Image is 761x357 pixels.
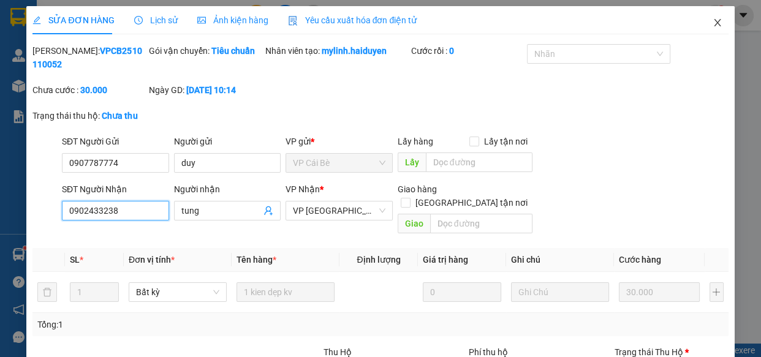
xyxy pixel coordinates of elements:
[700,6,735,40] button: Close
[286,184,320,194] span: VP Nhận
[265,44,408,58] div: Nhân viên tạo:
[398,184,437,194] span: Giao hàng
[511,282,609,302] input: Ghi Chú
[411,44,524,58] div: Cước rồi :
[211,46,255,56] b: Tiêu chuẩn
[619,282,700,302] input: 0
[149,83,263,97] div: Ngày GD:
[32,83,146,97] div: Chưa cước :
[62,182,169,196] div: SĐT Người Nhận
[197,16,206,24] span: picture
[149,44,263,58] div: Gói vận chuyển:
[32,44,146,71] div: [PERSON_NAME]:
[197,15,268,25] span: Ảnh kiện hàng
[398,137,433,146] span: Lấy hàng
[293,201,385,220] span: VP Sài Gòn
[411,196,532,209] span: [GEOGRAPHIC_DATA] tận nơi
[37,318,295,331] div: Tổng: 1
[32,15,114,25] span: SỬA ĐƠN HÀNG
[398,214,430,233] span: Giao
[288,16,298,26] img: icon
[426,152,532,172] input: Dọc đường
[430,214,532,233] input: Dọc đường
[80,85,107,95] b: 30.000
[288,15,417,25] span: Yêu cầu xuất hóa đơn điện tử
[506,248,614,272] th: Ghi chú
[713,18,722,28] span: close
[70,255,80,265] span: SL
[710,282,724,302] button: plus
[62,135,169,148] div: SĐT Người Gửi
[479,135,532,148] span: Lấy tận nơi
[286,135,393,148] div: VP gửi
[174,182,281,196] div: Người nhận
[449,46,453,56] b: 0
[32,109,175,122] div: Trạng thái thu hộ:
[134,15,178,25] span: Lịch sử
[174,135,281,148] div: Người gửi
[423,255,468,265] span: Giá trị hàng
[263,206,273,216] span: user-add
[293,154,385,172] span: VP Cái Bè
[619,255,661,265] span: Cước hàng
[357,255,400,265] span: Định lượng
[37,282,57,302] button: delete
[237,282,335,302] input: VD: Bàn, Ghế
[134,16,143,24] span: clock-circle
[237,255,276,265] span: Tên hàng
[398,152,426,172] span: Lấy
[324,347,352,357] span: Thu Hộ
[129,255,175,265] span: Đơn vị tính
[322,46,387,56] b: mylinh.haiduyen
[423,282,501,302] input: 0
[102,111,137,121] b: Chưa thu
[32,16,41,24] span: edit
[186,85,236,95] b: [DATE] 10:14
[136,283,219,301] span: Bất kỳ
